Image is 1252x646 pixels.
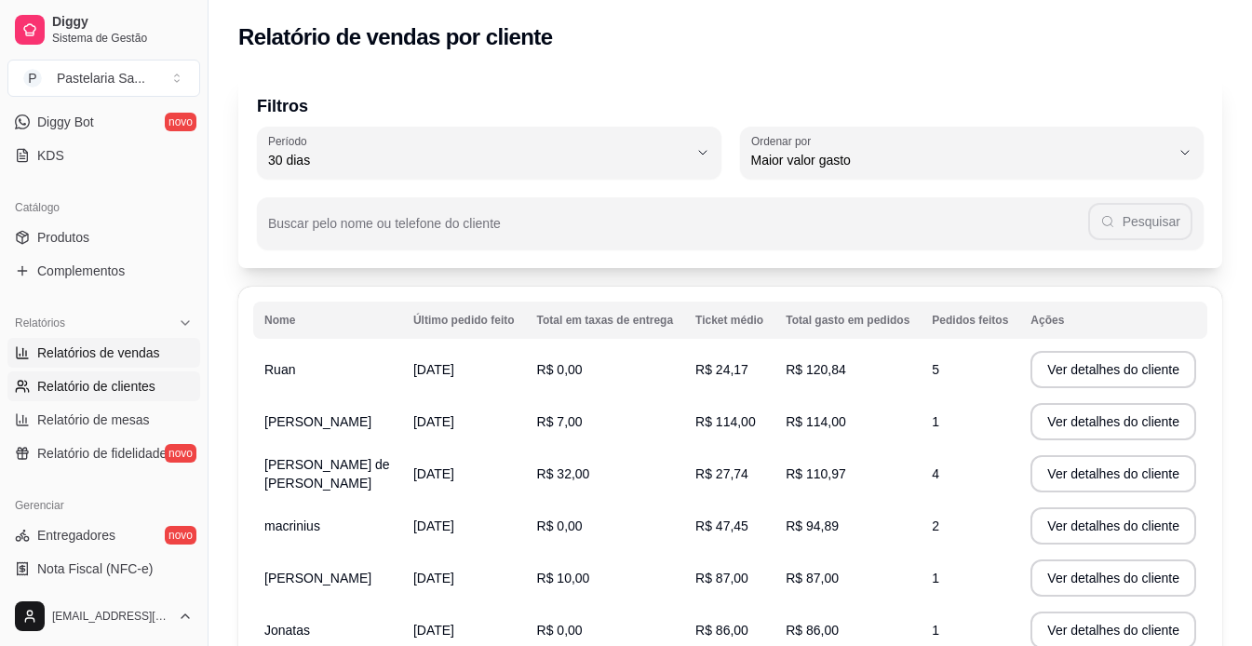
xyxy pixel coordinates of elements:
[23,69,42,87] span: P
[402,302,526,339] th: Último pedido feito
[932,362,939,377] span: 5
[268,151,688,169] span: 30 dias
[253,302,402,339] th: Nome
[413,362,454,377] span: [DATE]
[7,60,200,97] button: Select a team
[413,623,454,638] span: [DATE]
[932,571,939,585] span: 1
[740,127,1205,179] button: Ordenar porMaior valor gasto
[238,22,553,52] h2: Relatório de vendas por cliente
[37,343,160,362] span: Relatórios de vendas
[257,93,1204,119] p: Filtros
[7,371,200,401] a: Relatório de clientes
[537,518,583,533] span: R$ 0,00
[413,571,454,585] span: [DATE]
[786,623,839,638] span: R$ 86,00
[786,571,839,585] span: R$ 87,00
[537,362,583,377] span: R$ 0,00
[7,222,200,252] a: Produtos
[537,414,583,429] span: R$ 7,00
[1030,455,1196,492] button: Ver detalhes do cliente
[695,518,748,533] span: R$ 47,45
[52,31,193,46] span: Sistema de Gestão
[537,466,590,481] span: R$ 32,00
[268,133,313,149] label: Período
[695,623,748,638] span: R$ 86,00
[15,316,65,330] span: Relatórios
[751,151,1171,169] span: Maior valor gasto
[264,623,310,638] span: Jonatas
[786,466,846,481] span: R$ 110,97
[37,526,115,545] span: Entregadores
[257,127,721,179] button: Período30 dias
[1019,302,1207,339] th: Ações
[413,518,454,533] span: [DATE]
[695,414,756,429] span: R$ 114,00
[7,141,200,170] a: KDS
[1030,507,1196,545] button: Ver detalhes do cliente
[695,466,748,481] span: R$ 27,74
[786,362,846,377] span: R$ 120,84
[264,414,371,429] span: [PERSON_NAME]
[7,554,200,584] a: Nota Fiscal (NFC-e)
[264,571,371,585] span: [PERSON_NAME]
[7,256,200,286] a: Complementos
[413,414,454,429] span: [DATE]
[264,518,320,533] span: macrinius
[786,518,839,533] span: R$ 94,89
[37,377,155,396] span: Relatório de clientes
[7,193,200,222] div: Catálogo
[7,438,200,468] a: Relatório de fidelidadenovo
[921,302,1019,339] th: Pedidos feitos
[1030,559,1196,597] button: Ver detalhes do cliente
[7,594,200,639] button: [EMAIL_ADDRESS][DOMAIN_NAME]
[1030,403,1196,440] button: Ver detalhes do cliente
[268,222,1088,240] input: Buscar pelo nome ou telefone do cliente
[526,302,685,339] th: Total em taxas de entrega
[1030,351,1196,388] button: Ver detalhes do cliente
[37,113,94,131] span: Diggy Bot
[37,444,167,463] span: Relatório de fidelidade
[37,410,150,429] span: Relatório de mesas
[37,146,64,165] span: KDS
[7,491,200,520] div: Gerenciar
[37,228,89,247] span: Produtos
[932,623,939,638] span: 1
[37,559,153,578] span: Nota Fiscal (NFC-e)
[751,133,817,149] label: Ordenar por
[7,107,200,137] a: Diggy Botnovo
[7,405,200,435] a: Relatório de mesas
[37,262,125,280] span: Complementos
[264,457,390,491] span: [PERSON_NAME] de [PERSON_NAME]
[7,520,200,550] a: Entregadoresnovo
[786,414,846,429] span: R$ 114,00
[932,518,939,533] span: 2
[684,302,774,339] th: Ticket médio
[413,466,454,481] span: [DATE]
[7,338,200,368] a: Relatórios de vendas
[537,623,583,638] span: R$ 0,00
[57,69,145,87] div: Pastelaria Sa ...
[52,609,170,624] span: [EMAIL_ADDRESS][DOMAIN_NAME]
[264,362,295,377] span: Ruan
[932,466,939,481] span: 4
[695,362,748,377] span: R$ 24,17
[932,414,939,429] span: 1
[537,571,590,585] span: R$ 10,00
[7,7,200,52] a: DiggySistema de Gestão
[52,14,193,31] span: Diggy
[774,302,921,339] th: Total gasto em pedidos
[695,571,748,585] span: R$ 87,00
